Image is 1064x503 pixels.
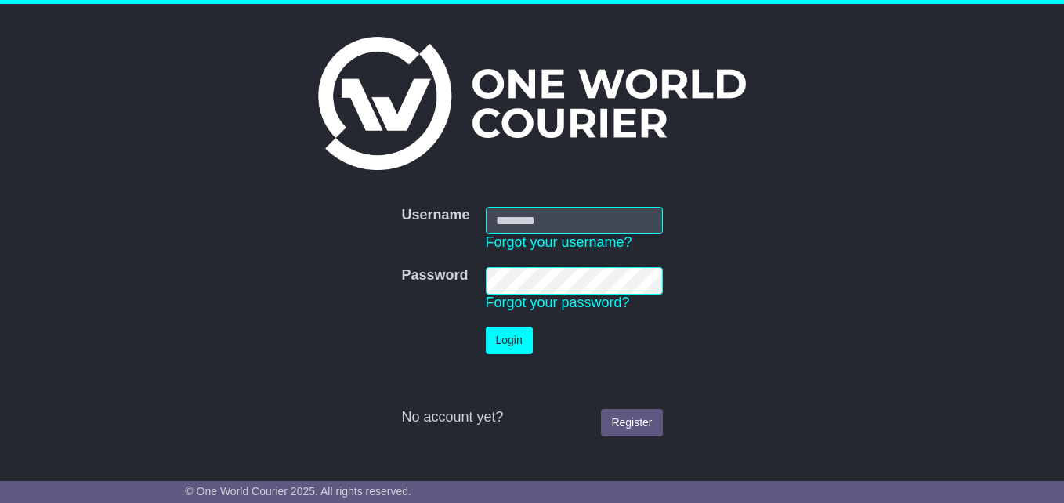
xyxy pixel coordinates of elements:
[318,37,746,170] img: One World
[486,327,533,354] button: Login
[601,409,662,436] a: Register
[401,409,662,426] div: No account yet?
[486,295,630,310] a: Forgot your password?
[401,267,468,284] label: Password
[185,485,411,498] span: © One World Courier 2025. All rights reserved.
[486,234,632,250] a: Forgot your username?
[401,207,469,224] label: Username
